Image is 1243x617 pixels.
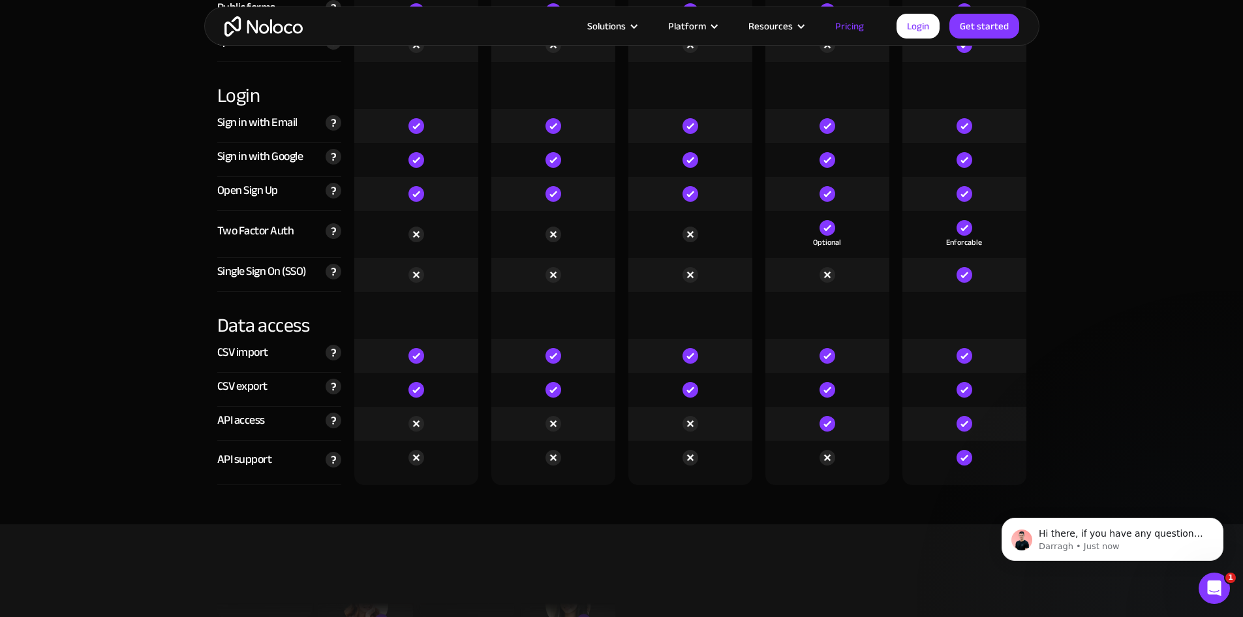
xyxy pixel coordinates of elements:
[217,181,278,200] div: Open Sign Up
[217,450,272,469] div: API support
[819,18,880,35] a: Pricing
[217,113,298,133] div: Sign in with Email
[217,411,265,430] div: API access
[224,16,303,37] a: home
[217,147,303,166] div: Sign in with Google
[652,18,732,35] div: Platform
[217,262,306,281] div: Single Sign On (SSO)
[732,18,819,35] div: Resources
[897,14,940,39] a: Login
[217,343,268,362] div: CSV import
[748,18,793,35] div: Resources
[668,18,706,35] div: Platform
[217,221,294,241] div: Two Factor Auth
[587,18,626,35] div: Solutions
[217,292,341,339] div: Data access
[813,236,841,249] div: Optional
[946,236,982,249] div: Enforcable
[982,490,1243,582] iframe: Intercom notifications message
[1225,573,1236,583] span: 1
[1199,573,1230,604] iframe: Intercom live chat
[571,18,652,35] div: Solutions
[217,62,341,109] div: Login
[217,377,268,396] div: CSV export
[949,14,1019,39] a: Get started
